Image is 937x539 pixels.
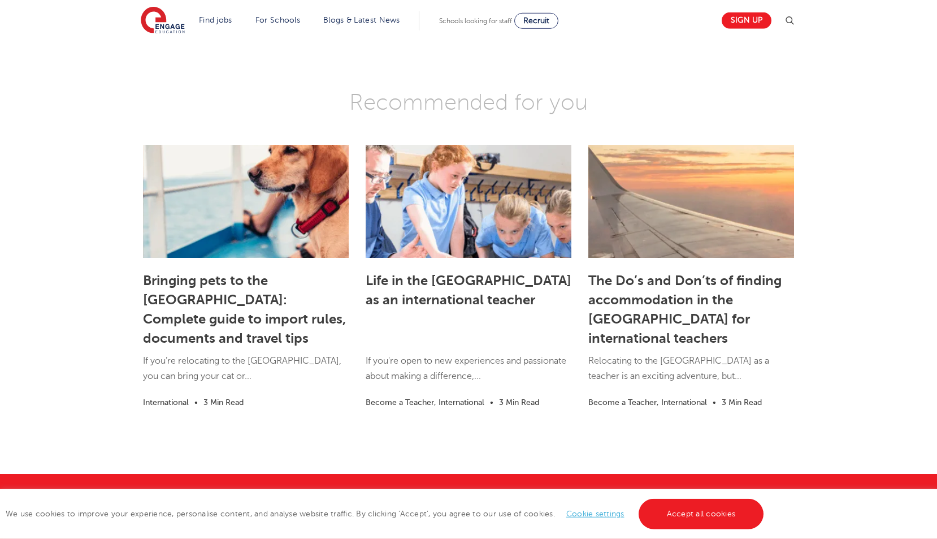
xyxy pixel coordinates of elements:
[366,273,571,308] a: Life in the [GEOGRAPHIC_DATA] as an international teacher
[143,273,346,346] a: Bringing pets to the [GEOGRAPHIC_DATA]: Complete guide to import rules, documents and travel tips
[189,396,203,409] li: •
[323,16,400,24] a: Blogs & Latest News
[366,396,484,409] li: Become a Teacher, International
[722,396,762,409] li: 3 Min Read
[722,12,771,29] a: Sign up
[639,499,764,529] a: Accept all cookies
[143,396,189,409] li: International
[707,396,722,409] li: •
[255,16,300,24] a: For Schools
[588,396,707,409] li: Become a Teacher, International
[514,13,558,29] a: Recruit
[366,353,571,395] p: If you're open to new experiences and passionate about making a difference,...
[484,396,499,409] li: •
[135,88,803,117] h3: Recommended for you
[523,16,549,25] span: Recruit
[566,510,624,518] a: Cookie settings
[141,7,185,35] img: Engage Education
[6,510,766,518] span: We use cookies to improve your experience, personalise content, and analyse website traffic. By c...
[499,396,539,409] li: 3 Min Read
[143,353,349,395] p: If you’re relocating to the [GEOGRAPHIC_DATA], you can bring your cat or...
[588,273,782,346] a: The Do’s and Don’ts of finding accommodation in the [GEOGRAPHIC_DATA] for international teachers
[199,16,232,24] a: Find jobs
[439,17,512,25] span: Schools looking for staff
[203,396,244,409] li: 3 Min Read
[588,353,794,395] p: Relocating to the [GEOGRAPHIC_DATA] as a teacher is an exciting adventure, but...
